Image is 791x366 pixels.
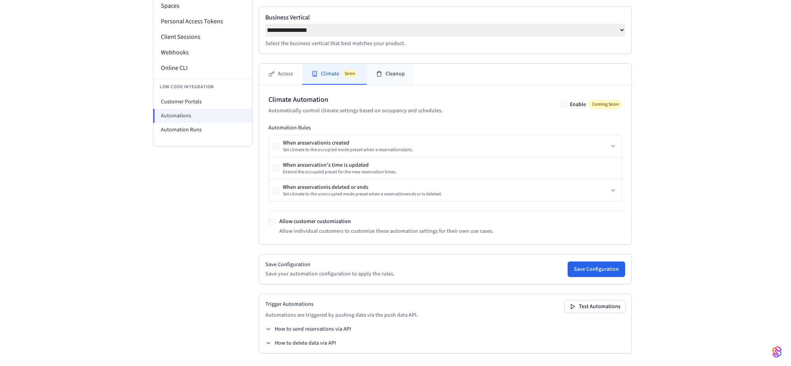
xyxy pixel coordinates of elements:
li: Automations [153,109,252,123]
img: SeamLogoGradient.69752ec5.svg [772,346,782,358]
span: Coming Soon [589,100,622,109]
div: When a reservation is deleted or ends [283,183,442,191]
li: Customer Portals [153,95,252,109]
h2: Save Configuration [265,261,395,268]
div: Set climate to the unoccupied mode preset when a reservation ends or is deleted. [283,191,442,197]
button: Save Configuration [568,261,625,277]
span: Soon [342,70,357,78]
h2: Climate Automation [268,94,443,105]
li: Client Sessions [153,29,252,45]
button: How to send reservations via API [265,325,351,333]
p: Select the business vertical that best matches your product. [265,40,625,47]
button: Cleanup [367,64,414,85]
p: Automatically control climate settings based on occupancy and schedules. [268,107,443,115]
p: Automations are triggered by pushing data via the push data API. [265,311,418,319]
div: When a reservation 's time is updated [283,161,397,169]
div: Extend the occupied preset for the new reservation times. [283,169,397,175]
button: How to delete data via API [265,339,336,347]
label: Allow customer customization [279,218,351,225]
label: Business Vertical [265,13,625,22]
li: Automation Runs [153,123,252,137]
label: Enable [570,101,586,108]
button: Access [259,64,302,85]
li: Low Code Integration [153,79,252,95]
h3: Automation Rules [268,124,622,132]
div: When a reservation is created [283,139,413,147]
li: Personal Access Tokens [153,14,252,29]
div: Set climate to the occupied mode preset when a reservation starts. [283,147,413,153]
li: Webhooks [153,45,252,60]
p: Save your automation configuration to apply the rules. [265,270,395,278]
h2: Trigger Automations [265,300,418,308]
p: Allow individual customers to customize these automation settings for their own use cases. [279,227,494,235]
button: ClimateSoon [302,64,367,85]
li: Online CLI [153,60,252,76]
button: Test Automations [565,300,625,313]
